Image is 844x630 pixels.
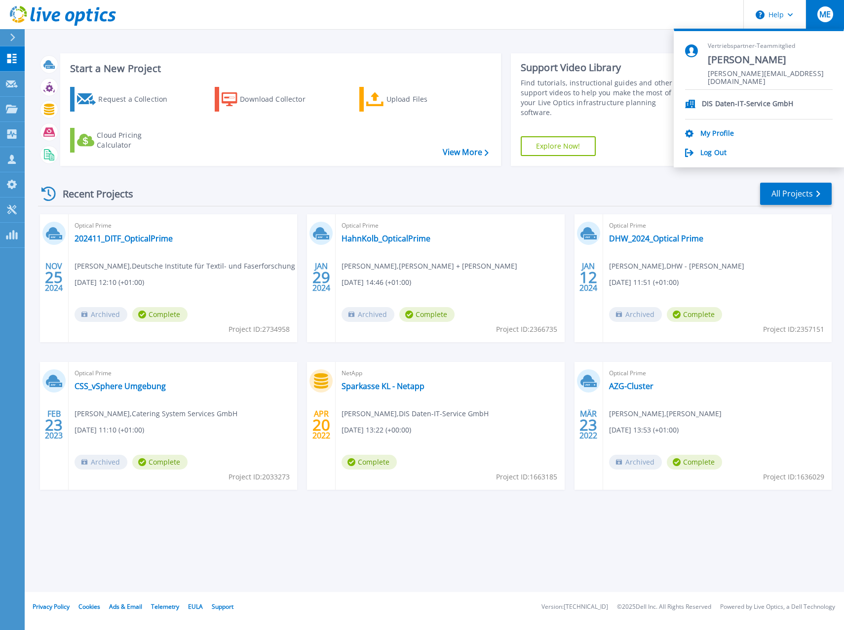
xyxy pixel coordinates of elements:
span: Archived [609,455,662,470]
span: [DATE] 11:51 (+01:00) [609,277,679,288]
a: Upload Files [359,87,469,112]
span: [DATE] 13:53 (+01:00) [609,425,679,435]
span: Archived [75,307,127,322]
span: Vertriebspartner-Teammitglied [708,42,833,50]
span: Optical Prime [609,368,826,379]
a: Log Out [700,149,727,158]
div: Request a Collection [98,89,177,109]
span: 20 [312,421,330,429]
div: Recent Projects [38,182,147,206]
a: Privacy Policy [33,602,70,611]
span: Project ID: 2033273 [229,472,290,482]
a: Sparkasse KL - Netapp [342,381,424,391]
div: Cloud Pricing Calculator [97,130,176,150]
div: FEB 2023 [44,407,63,443]
span: ME [819,10,831,18]
span: Optical Prime [342,220,558,231]
a: Ads & Email [109,602,142,611]
p: DIS Daten-IT-Service GmbH [702,100,794,109]
span: [PERSON_NAME] [708,53,833,67]
span: Complete [667,307,722,322]
span: Project ID: 1663185 [496,472,557,482]
a: AZG-Cluster [609,381,653,391]
span: Project ID: 2357151 [763,324,824,335]
span: Complete [399,307,455,322]
div: NOV 2024 [44,259,63,295]
span: [PERSON_NAME] , Deutsche Institute für Textil- und Faserforschung [75,261,295,272]
span: Optical Prime [75,368,291,379]
div: Upload Files [386,89,465,109]
li: Version: [TECHNICAL_ID] [541,604,608,610]
a: My Profile [700,129,734,139]
a: All Projects [760,183,832,205]
span: NetApp [342,368,558,379]
span: [PERSON_NAME][EMAIL_ADDRESS][DOMAIN_NAME] [708,70,833,79]
span: Project ID: 1636029 [763,472,824,482]
a: Download Collector [215,87,325,112]
a: CSS_vSphere Umgebung [75,381,166,391]
span: Project ID: 2734958 [229,324,290,335]
span: [PERSON_NAME] , [PERSON_NAME] + [PERSON_NAME] [342,261,517,272]
span: [PERSON_NAME] , DIS Daten-IT-Service GmbH [342,408,489,419]
span: 23 [45,421,63,429]
h3: Start a New Project [70,63,488,74]
span: Complete [667,455,722,470]
span: [PERSON_NAME] , [PERSON_NAME] [609,408,722,419]
li: © 2025 Dell Inc. All Rights Reserved [617,604,711,610]
div: MÄR 2022 [579,407,598,443]
a: Request a Collection [70,87,180,112]
a: Cookies [78,602,100,611]
span: Archived [609,307,662,322]
div: Download Collector [240,89,319,109]
span: 23 [579,421,597,429]
a: View More [443,148,489,157]
div: Find tutorials, instructional guides and other support videos to help you make the most of your L... [521,78,683,118]
a: EULA [188,602,203,611]
div: Support Video Library [521,61,683,74]
span: [PERSON_NAME] , DHW - [PERSON_NAME] [609,261,744,272]
span: Complete [132,307,188,322]
span: Project ID: 2366735 [496,324,557,335]
span: Archived [75,455,127,470]
span: Archived [342,307,394,322]
span: [DATE] 11:10 (+01:00) [75,425,144,435]
span: 29 [312,273,330,281]
a: Telemetry [151,602,179,611]
a: 202411_DITF_OpticalPrime [75,234,173,243]
div: APR 2022 [312,407,331,443]
a: Cloud Pricing Calculator [70,128,180,153]
div: JAN 2024 [312,259,331,295]
a: Explore Now! [521,136,596,156]
span: [DATE] 13:22 (+00:00) [342,425,411,435]
li: Powered by Live Optics, a Dell Technology [720,604,835,610]
span: 25 [45,273,63,281]
a: HahnKolb_OpticalPrime [342,234,430,243]
span: Optical Prime [609,220,826,231]
a: DHW_2024_Optical Prime [609,234,703,243]
span: Optical Prime [75,220,291,231]
span: Complete [132,455,188,470]
span: 12 [579,273,597,281]
span: [DATE] 14:46 (+01:00) [342,277,411,288]
span: [DATE] 12:10 (+01:00) [75,277,144,288]
div: JAN 2024 [579,259,598,295]
span: [PERSON_NAME] , Catering System Services GmbH [75,408,237,419]
a: Support [212,602,233,611]
span: Complete [342,455,397,470]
